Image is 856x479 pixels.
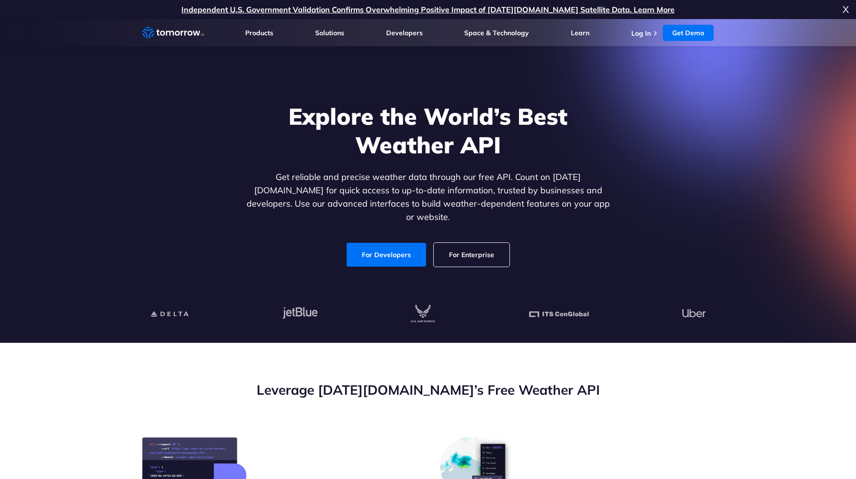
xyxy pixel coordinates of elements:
a: Independent U.S. Government Validation Confirms Overwhelming Positive Impact of [DATE][DOMAIN_NAM... [181,5,675,14]
a: Learn [571,29,589,37]
h2: Leverage [DATE][DOMAIN_NAME]’s Free Weather API [142,381,714,399]
a: Home link [142,26,204,40]
a: Developers [386,29,423,37]
a: Space & Technology [464,29,529,37]
p: Get reliable and precise weather data through our free API. Count on [DATE][DOMAIN_NAME] for quic... [244,170,612,224]
a: Solutions [315,29,344,37]
a: For Developers [347,243,426,267]
a: Get Demo [663,25,714,41]
a: Products [245,29,273,37]
h1: Explore the World’s Best Weather API [244,102,612,159]
a: For Enterprise [434,243,509,267]
a: Log In [631,29,651,38]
